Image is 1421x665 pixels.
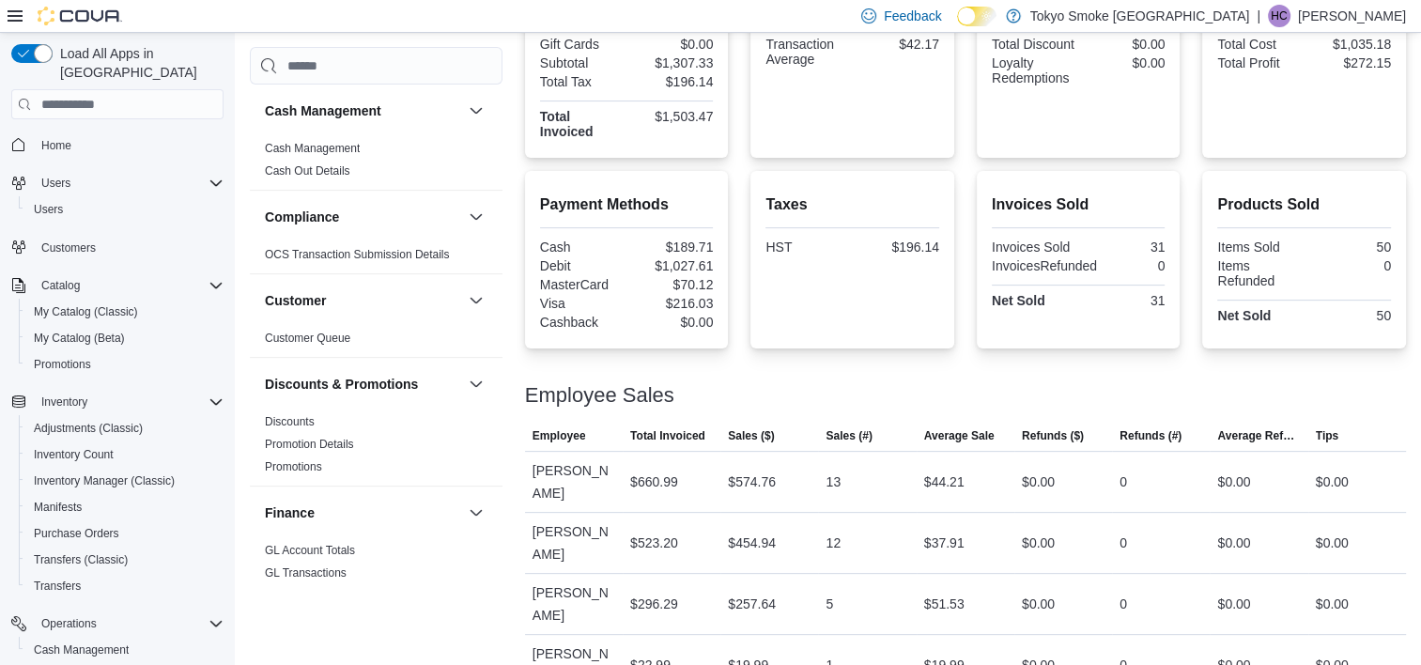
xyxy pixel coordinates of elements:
[19,637,231,663] button: Cash Management
[1120,428,1182,443] span: Refunds (#)
[34,612,104,635] button: Operations
[826,532,841,554] div: 12
[1082,240,1165,255] div: 31
[34,274,87,297] button: Catalog
[630,593,678,615] div: $296.29
[1316,428,1338,443] span: Tips
[265,414,315,429] span: Discounts
[525,452,623,512] div: [PERSON_NAME]
[728,532,776,554] div: $454.94
[26,443,224,466] span: Inventory Count
[1082,37,1165,52] div: $0.00
[26,301,146,323] a: My Catalog (Classic)
[1120,532,1127,554] div: 0
[1217,471,1250,493] div: $0.00
[26,575,224,597] span: Transfers
[265,332,350,345] a: Customer Queue
[1022,428,1084,443] span: Refunds ($)
[465,502,487,524] button: Finance
[630,277,713,292] div: $70.12
[34,552,128,567] span: Transfers (Classic)
[728,593,776,615] div: $257.64
[540,277,623,292] div: MasterCard
[26,417,150,440] a: Adjustments (Classic)
[1308,37,1391,52] div: $1,035.18
[265,375,418,394] h3: Discounts & Promotions
[4,389,231,415] button: Inventory
[34,391,95,413] button: Inventory
[19,573,231,599] button: Transfers
[265,543,355,558] span: GL Account Totals
[26,522,127,545] a: Purchase Orders
[1120,471,1127,493] div: 0
[26,522,224,545] span: Purchase Orders
[1308,308,1391,323] div: 50
[1022,593,1055,615] div: $0.00
[630,55,713,70] div: $1,307.33
[34,172,78,194] button: Users
[19,196,231,223] button: Users
[1316,593,1349,615] div: $0.00
[765,37,848,67] div: Transaction Average
[765,193,939,216] h2: Taxes
[992,240,1074,255] div: Invoices Sold
[250,243,502,273] div: Compliance
[4,234,231,261] button: Customers
[4,170,231,196] button: Users
[857,240,939,255] div: $196.14
[26,327,132,349] a: My Catalog (Beta)
[34,236,224,259] span: Customers
[728,428,774,443] span: Sales ($)
[26,443,121,466] a: Inventory Count
[26,549,135,571] a: Transfers (Classic)
[19,299,231,325] button: My Catalog (Classic)
[265,503,461,522] button: Finance
[630,296,713,311] div: $216.03
[26,549,224,571] span: Transfers (Classic)
[992,193,1166,216] h2: Invoices Sold
[34,274,224,297] span: Catalog
[465,289,487,312] button: Customer
[826,428,872,443] span: Sales (#)
[265,291,461,310] button: Customer
[1217,428,1300,443] span: Average Refund
[265,247,450,262] span: OCS Transaction Submission Details
[540,109,594,139] strong: Total Invoiced
[630,37,713,52] div: $0.00
[34,500,82,515] span: Manifests
[34,331,125,346] span: My Catalog (Beta)
[924,428,995,443] span: Average Sale
[1104,258,1165,273] div: 0
[19,520,231,547] button: Purchase Orders
[630,428,705,443] span: Total Invoiced
[1082,293,1165,308] div: 31
[1120,593,1127,615] div: 0
[630,109,713,124] div: $1,503.47
[41,394,87,410] span: Inventory
[1316,471,1349,493] div: $0.00
[26,639,136,661] a: Cash Management
[265,208,461,226] button: Compliance
[265,248,450,261] a: OCS Transaction Submission Details
[957,7,996,26] input: Dark Mode
[265,437,354,452] span: Promotion Details
[1268,5,1290,27] div: Heather Chafe
[34,304,138,319] span: My Catalog (Classic)
[924,471,965,493] div: $44.21
[26,470,224,492] span: Inventory Manager (Classic)
[34,579,81,594] span: Transfers
[265,503,315,522] h3: Finance
[34,357,91,372] span: Promotions
[26,496,224,518] span: Manifests
[540,74,623,89] div: Total Tax
[41,278,80,293] span: Catalog
[265,565,347,580] span: GL Transactions
[1217,308,1271,323] strong: Net Sold
[19,441,231,468] button: Inventory Count
[1257,5,1260,27] p: |
[826,593,833,615] div: 5
[34,642,129,657] span: Cash Management
[1217,532,1250,554] div: $0.00
[265,566,347,580] a: GL Transactions
[19,351,231,378] button: Promotions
